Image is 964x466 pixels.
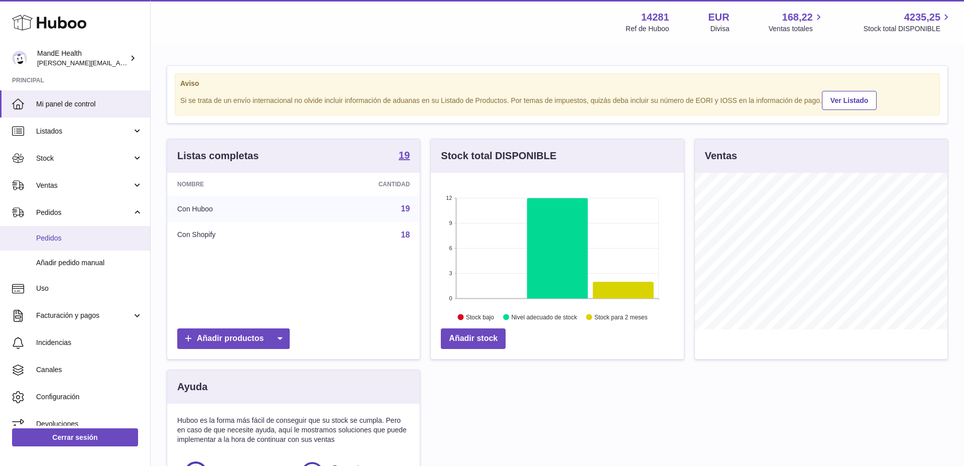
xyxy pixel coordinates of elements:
[864,24,952,34] span: Stock total DISPONIBLE
[36,338,143,347] span: Incidencias
[441,328,506,349] a: Añadir stock
[401,230,410,239] a: 18
[36,365,143,375] span: Canales
[769,24,824,34] span: Ventas totales
[167,222,301,248] td: Con Shopify
[12,428,138,446] a: Cerrar sesión
[626,24,669,34] div: Ref de Huboo
[594,314,648,321] text: Stock para 2 meses
[399,150,410,162] a: 19
[36,284,143,293] span: Uso
[36,154,132,163] span: Stock
[37,59,255,67] span: [PERSON_NAME][EMAIL_ADDRESS][PERSON_NAME][DOMAIN_NAME]
[449,270,452,276] text: 3
[446,195,452,201] text: 12
[36,311,132,320] span: Facturación y pagos
[904,11,940,24] span: 4235,25
[177,149,259,163] h3: Listas completas
[449,245,452,251] text: 6
[466,314,494,321] text: Stock bajo
[708,11,730,24] strong: EUR
[167,173,301,196] th: Nombre
[301,173,420,196] th: Cantidad
[399,150,410,160] strong: 19
[449,295,452,301] text: 0
[449,220,452,226] text: 9
[710,24,730,34] div: Divisa
[177,416,410,444] p: Huboo es la forma más fácil de conseguir que su stock se cumpla. Pero en caso de que necesite ayu...
[36,392,143,402] span: Configuración
[36,208,132,217] span: Pedidos
[705,149,737,163] h3: Ventas
[36,181,132,190] span: Ventas
[401,204,410,213] a: 19
[36,99,143,109] span: Mi panel de control
[36,258,143,268] span: Añadir pedido manual
[36,419,143,429] span: Devoluciones
[37,49,128,68] div: MandE Health
[36,234,143,243] span: Pedidos
[167,196,301,222] td: Con Huboo
[12,51,27,66] img: luis.mendieta@mandehealth.com
[177,328,290,349] a: Añadir productos
[512,314,578,321] text: Nivel adecuado de stock
[782,11,813,24] span: 168,22
[769,11,824,34] a: 168,22 Ventas totales
[822,91,877,110] a: Ver Listado
[36,127,132,136] span: Listados
[641,11,669,24] strong: 14281
[180,89,934,110] div: Si se trata de un envío internacional no olvide incluir información de aduanas en su Listado de P...
[180,79,934,88] strong: Aviso
[177,380,207,394] h3: Ayuda
[441,149,556,163] h3: Stock total DISPONIBLE
[864,11,952,34] a: 4235,25 Stock total DISPONIBLE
